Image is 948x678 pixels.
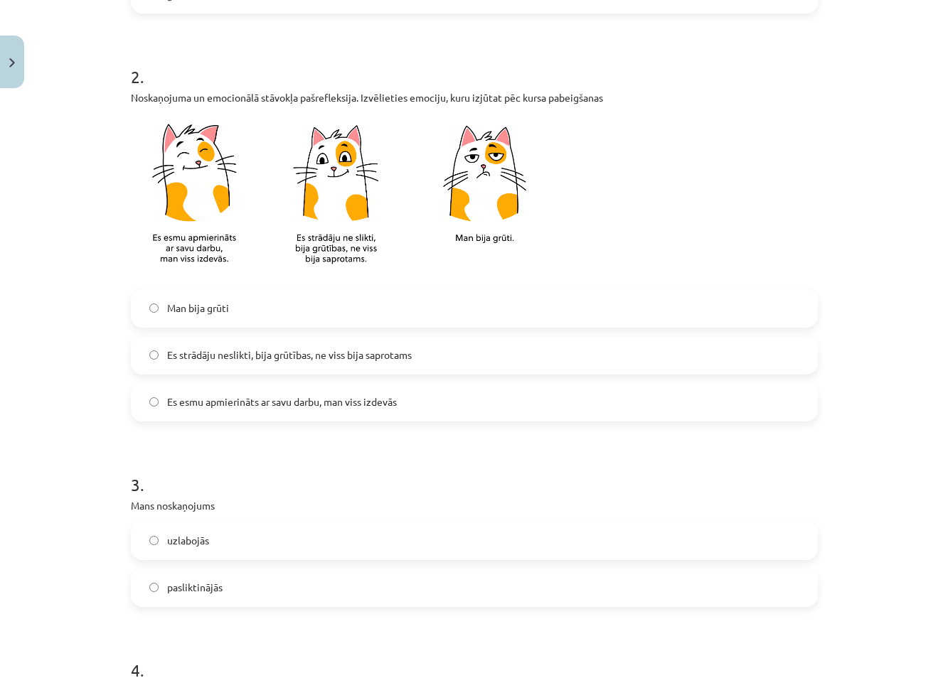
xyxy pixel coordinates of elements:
[167,348,412,362] span: Es strādāju neslikti, bija grūtības, ne viss bija saprotams
[9,58,15,68] img: icon-close-lesson-0947bae3869378f0d4975bcd49f059093ad1ed9edebbc8119c70593378902aed.svg
[131,90,818,105] p: Noskaņojuma un emocionālā stāvokļa pašrefleksija. Izvēlieties emociju, kuru izjūtat pēc kursa pab...
[149,583,159,592] input: pasliktinājās
[149,350,159,360] input: Es strādāju neslikti, bija grūtības, ne viss bija saprotams
[149,536,159,545] input: uzlabojās
[131,450,818,494] h1: 3 .
[149,397,159,407] input: Es esmu apmierināts ar savu darbu, man viss izdevās
[167,580,223,595] span: pasliktinājās
[167,394,397,409] span: Es esmu apmierināts ar savu darbu, man viss izdevās
[167,533,209,548] span: uzlabojās
[131,42,818,86] h1: 2 .
[167,301,229,316] span: Man bija grūti
[131,498,818,513] p: Mans noskaņojums
[149,303,159,313] input: Man bija grūti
